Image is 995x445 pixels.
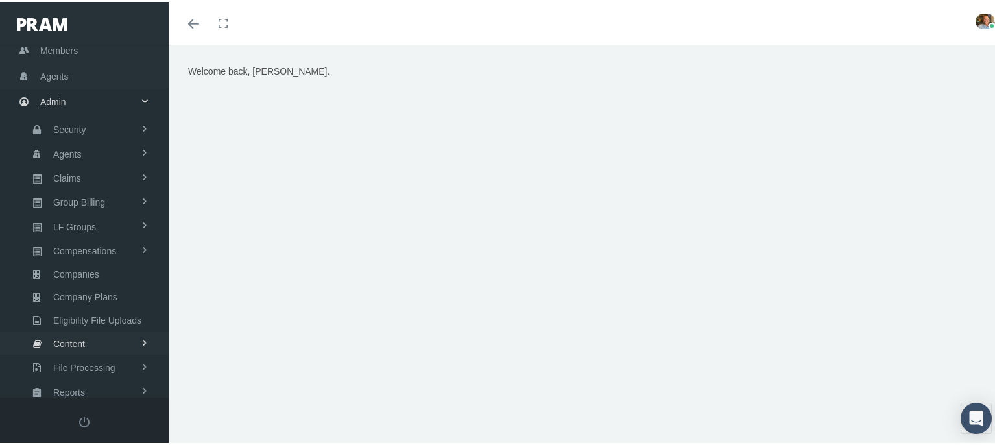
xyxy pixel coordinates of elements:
span: Eligibility File Uploads [53,307,141,330]
span: Admin [40,88,66,112]
span: LF Groups [53,214,96,236]
span: Members [40,36,78,61]
span: Security [53,117,86,139]
img: S_Profile_Picture_15241.jpg [976,12,995,27]
span: Agents [53,141,82,163]
span: File Processing [53,355,115,377]
span: Company Plans [53,284,117,306]
div: Open Intercom Messenger [961,401,992,432]
span: Agents [40,62,69,87]
img: PRAM_20_x_78.png [17,16,67,29]
span: Welcome back, [PERSON_NAME]. [188,64,330,75]
span: Content [53,331,85,353]
span: Companies [53,261,99,283]
span: Claims [53,165,81,187]
span: Reports [53,379,85,402]
span: Compensations [53,238,116,260]
span: Group Billing [53,189,105,211]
